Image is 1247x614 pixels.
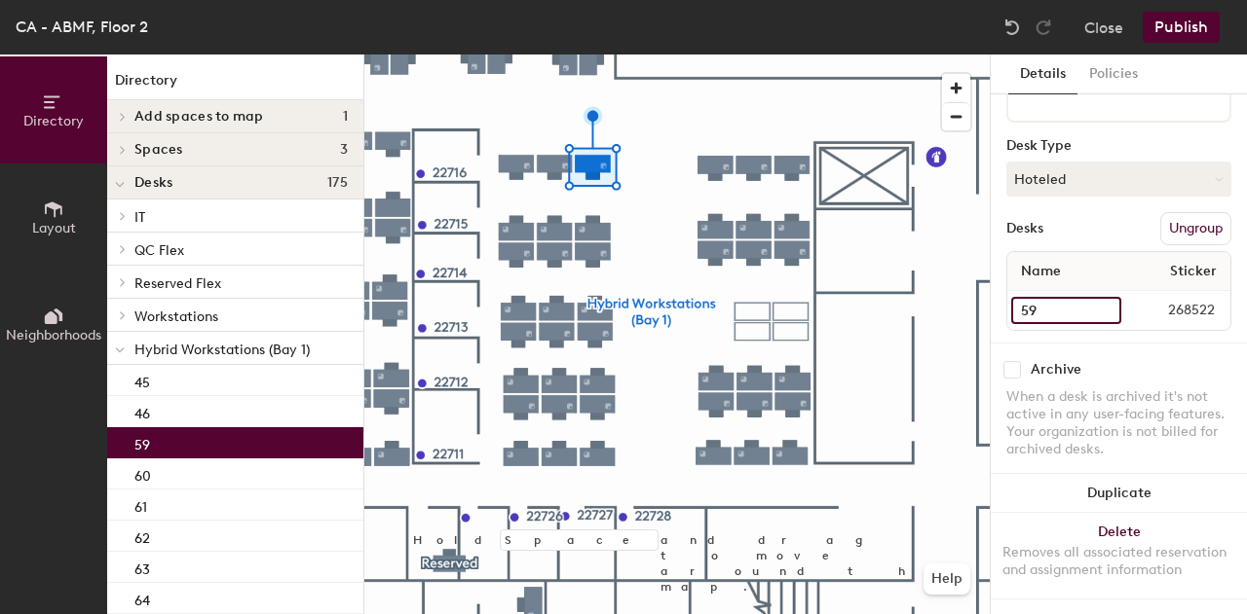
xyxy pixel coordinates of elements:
[991,513,1247,598] button: DeleteRemoves all associated reservation and assignment information
[134,462,151,485] p: 60
[1031,362,1081,378] div: Archive
[134,175,172,191] span: Desks
[6,327,101,343] span: Neighborhoods
[134,142,183,158] span: Spaces
[23,113,84,129] span: Directory
[134,209,145,226] span: IT
[327,175,348,191] span: 175
[134,109,264,125] span: Add spaces to map
[991,474,1247,513] button: Duplicate
[134,400,150,422] p: 46
[107,70,363,100] h1: Directory
[16,15,148,39] div: CA - ABMF, Floor 2
[134,556,150,578] p: 63
[1002,18,1022,37] img: Undo
[1160,212,1231,245] button: Ungroup
[1077,54,1150,94] button: Policies
[134,524,150,547] p: 62
[1006,138,1231,154] div: Desk Type
[340,142,348,158] span: 3
[1006,388,1231,458] div: When a desk is archived it's not active in any user-facing features. Your organization is not bil...
[924,563,970,595] button: Help
[1034,18,1053,37] img: Redo
[1008,54,1077,94] button: Details
[343,109,348,125] span: 1
[32,220,76,236] span: Layout
[1011,297,1121,324] input: Unnamed desk
[1084,12,1123,43] button: Close
[134,242,184,259] span: QC Flex
[134,587,150,609] p: 64
[134,431,150,453] p: 59
[134,369,150,391] p: 45
[1006,162,1231,197] button: Hoteled
[1143,12,1220,43] button: Publish
[134,275,221,292] span: Reserved Flex
[1160,254,1227,289] span: Sticker
[1002,544,1235,579] div: Removes all associated reservation and assignment information
[134,308,218,325] span: Workstations
[1011,254,1071,289] span: Name
[134,342,310,358] span: Hybrid Workstations (Bay 1)
[1121,300,1227,321] span: 268522
[1006,221,1043,236] div: Desks
[134,493,147,516] p: 61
